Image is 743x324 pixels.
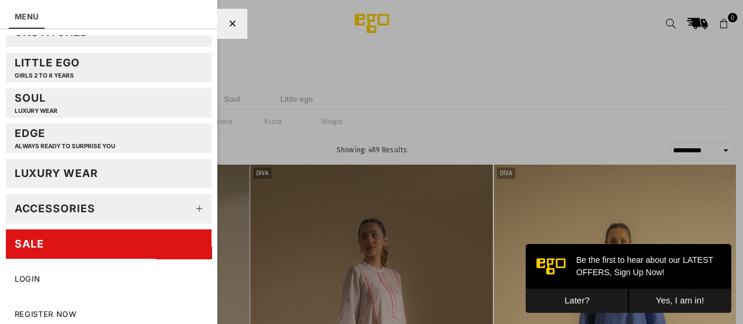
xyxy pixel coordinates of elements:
div: Accessories [15,202,95,215]
div: Close Menu [217,9,247,38]
p: Always ready to surprise you [15,142,115,150]
div: LUXURY WEAR [15,166,98,180]
div: Little EGO [15,56,80,79]
p: GIRLS 2 TO 8 YEARS [15,72,80,79]
p: LUXURY WEAR [15,107,58,115]
a: MENU [15,12,39,21]
iframe: webpush-onsite [526,244,731,312]
div: EDGE [15,126,115,149]
a: LUXURY WEAR [6,159,211,188]
a: LOGIN [6,265,211,294]
a: EDGEAlways ready to surprise you [6,123,211,153]
div: Soul [15,91,58,114]
a: SALE [6,229,211,259]
a: Little EGOGIRLS 2 TO 8 YEARS [6,53,211,82]
div: SALE [15,237,44,250]
a: SoulLUXURY WEAR [6,88,211,118]
button: Yes, I am in! [103,45,206,69]
a: Accessories [6,194,211,223]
